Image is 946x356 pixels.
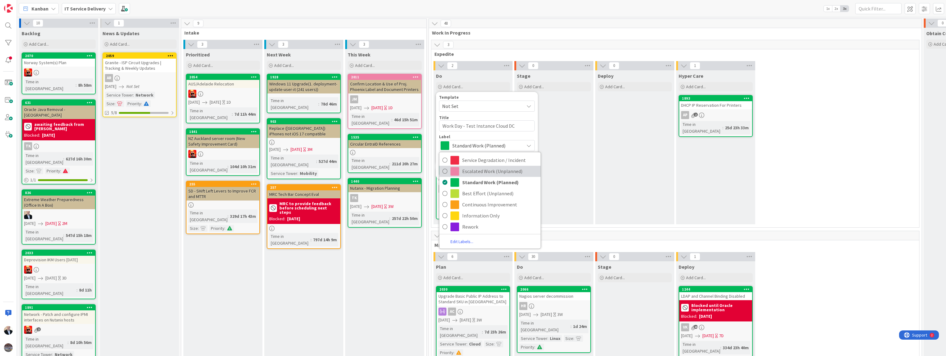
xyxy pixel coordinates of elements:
span: Rework [462,222,538,231]
a: Escalated Work (Unplanned) [439,166,541,177]
span: Add Card... [686,84,706,89]
a: 1841NZ Auckland server room (New Safety Improvement Card)VNTime in [GEOGRAPHIC_DATA]:104d 10h 31m [186,128,260,176]
div: VK [679,323,752,331]
div: 1D [226,99,231,106]
div: JM [350,95,358,103]
span: : [60,168,61,174]
span: Add Card... [355,63,375,68]
div: 2033 [25,251,95,255]
span: Add Card... [605,275,625,280]
span: : [34,168,35,174]
span: : [720,344,721,351]
span: [DATE] [24,220,36,227]
span: [DATE] [702,333,714,339]
div: Size [484,341,494,347]
div: 2066 [520,287,590,292]
div: 1D [388,105,393,111]
div: [DATE] [42,132,55,139]
a: 1893DHCP IP Reservation For PrintersAPTime in [GEOGRAPHIC_DATA]:25d 23h 33m [679,95,753,137]
div: Size [24,168,34,174]
div: Time in [GEOGRAPHIC_DATA] [681,341,720,354]
a: 1928Windows 11 Upgrade(1. deployment-update-user-it (241 users))Time in [GEOGRAPHIC_DATA]:78d 46m [267,74,341,113]
span: : [722,124,723,131]
span: Support [13,1,28,8]
div: 46d 15h 51m [392,116,419,123]
div: 255 [189,182,259,186]
span: : [573,335,574,342]
a: 2011Confirm Location & Use of Proj. Phoenix Label and Document PrintersJM[DATE][DATE]1DTime in [G... [348,74,422,129]
span: [DATE] [24,275,36,281]
span: : [391,116,392,123]
span: : [389,160,390,167]
span: : [76,82,77,89]
div: Time in [GEOGRAPHIC_DATA] [188,160,228,173]
div: 257 [267,185,340,190]
div: Size [105,100,115,107]
span: Standard Work (Planned) [452,141,521,150]
span: [DATE] [371,203,383,210]
img: Visit kanbanzone.com [4,4,13,13]
div: HO [22,211,95,219]
div: 2054AUS/Adelaide Relocation [186,74,259,88]
div: 1841NZ Auckland server room (New Safety Improvement Card) [186,129,259,148]
span: : [547,335,548,342]
div: Service Tower [269,170,297,177]
img: HO [24,211,32,219]
a: 903Replace ([GEOGRAPHIC_DATA]) iPhones not iOS 17 compatible[DATE][DATE]3MTime in [GEOGRAPHIC_DAT... [267,118,341,179]
div: AR [105,74,113,82]
div: VN [22,68,95,77]
div: AD - Windows Servers SMB1 disable [437,175,509,183]
a: 1869AD - Windows Servers SMB1 disableVKTime in [GEOGRAPHIC_DATA]:79d 34mService Tower:AD [436,169,510,219]
span: [DATE] [371,105,383,111]
img: HO [4,326,13,335]
div: Time in [GEOGRAPHIC_DATA] [269,233,311,246]
img: avatar [4,343,13,352]
span: Label [439,135,450,139]
div: 8d 10h 56m [69,339,93,346]
span: : [316,158,317,165]
div: LDAP and Channel Binding Disabled [679,292,752,300]
div: 1841 [186,129,259,135]
div: 25d 23h 33m [723,124,750,131]
b: IT Service Delivery [65,6,106,12]
div: 2011Confirm Location & Use of Proj. Phoenix Label and Document Printers [348,74,421,93]
div: VN [186,150,259,158]
div: AUS/Adelaide Relocation [186,80,259,88]
div: 1244LDAP and Channel Binding Disabled [679,287,752,300]
a: 2066Nagios server decommissionHR[DATE][DATE]3WTime in [GEOGRAPHIC_DATA]:1d 24mService Tower:Linux... [517,286,591,353]
span: [DATE] [188,99,200,106]
span: Add Card... [524,275,544,280]
span: 2 [694,113,698,117]
div: 1893DHCP IP Reservation For Printers [679,96,752,109]
a: 836Extreme Weather Preparedness (Office In A Box)HO[DATE][DATE]2MTime in [GEOGRAPHIC_DATA]:547d 1... [22,189,96,245]
div: Blocked: [269,216,285,222]
span: : [133,92,134,98]
div: [DATE] [699,313,712,320]
span: 5/8 [111,110,117,116]
div: 836Extreme Weather Preparedness (Office In A Box) [22,190,95,209]
div: Time in [GEOGRAPHIC_DATA] [438,325,482,339]
a: 257MRC Tech Bar Concept EvalMRC to provide feedback before scheduling next stepsBlocked:[DATE]Tim... [267,184,341,249]
div: TK [350,194,358,202]
span: : [63,232,64,239]
b: Blocked until Oracle implementation [691,303,750,312]
div: 257d 22h 50m [390,215,419,222]
div: Mobility [298,170,318,177]
div: 1535 [348,135,421,140]
div: 1893 [682,96,752,101]
div: Priority [45,168,60,174]
div: NZ Auckland server room (New Safety Improvement Card) [186,135,259,148]
span: Add Card... [605,84,625,89]
div: 2059 [106,54,176,58]
div: Time in [GEOGRAPHIC_DATA] [24,229,63,242]
div: VN [186,90,259,98]
div: JM [348,95,421,103]
div: 334d 23h 40m [721,344,750,351]
img: VN [24,68,32,77]
div: Windows 11 Upgrade(1. deployment-update-user-it (241 users)) [267,80,340,93]
span: Add Card... [274,63,294,68]
div: 2066Nagios server decommission [517,287,590,300]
